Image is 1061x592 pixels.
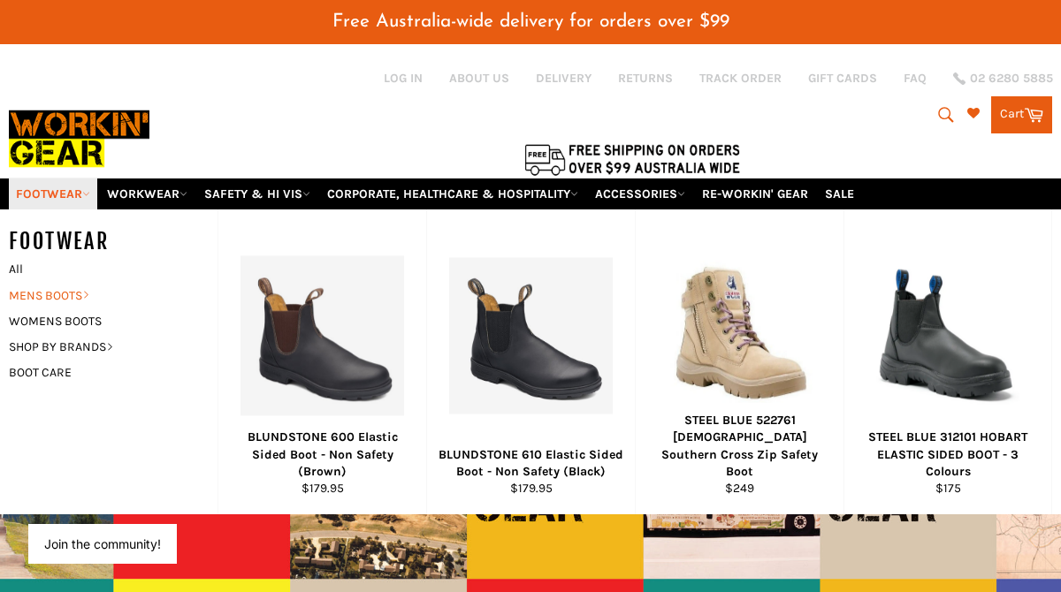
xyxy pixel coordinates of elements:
[856,429,1041,480] div: STEEL BLUE 312101 HOBART ELASTIC SIDED BOOT - 3 Colours
[218,209,426,514] a: BLUNDSTONE 600 Elastic Sided Boot - Non Safety (Brown) - Workin Gear BLUNDSTONE 600 Elastic Sided...
[588,178,692,209] a: ACCESSORIES
[647,412,833,480] div: STEEL BLUE 522761 [DEMOGRAPHIC_DATA] Southern Cross Zip Safety Boot
[970,72,1053,85] span: 02 6280 5885
[100,178,195,209] a: WORKWEAR
[618,70,673,87] a: RETURNS
[843,209,1052,514] a: STEEL BLUE 312101 HOBART ELASTIC SIDED BOOT - Workin' Gear STEEL BLUE 312101 HOBART ELASTIC SIDED...
[808,70,877,87] a: GIFT CARDS
[332,12,729,31] span: Free Australia-wide delivery for orders over $99
[197,178,317,209] a: SAFETY & HI VIS
[536,70,592,87] a: DELIVERY
[230,480,416,497] div: $179.95
[699,70,782,87] a: TRACK ORDER
[647,480,833,497] div: $249
[240,255,404,415] img: BLUNDSTONE 600 Elastic Sided Boot - Non Safety (Brown) - Workin Gear
[635,209,843,514] a: STEEL BLUE 522761 Ladies Southern Cross Zip Safety Boot - Workin Gear STEEL BLUE 522761 [DEMOGRAP...
[439,446,624,481] div: BLUNDSTONE 610 Elastic Sided Boot - Non Safety (Black)
[9,227,218,256] h5: FOOTWEAR
[9,178,97,209] a: FOOTWEAR
[904,70,927,87] a: FAQ
[320,178,585,209] a: CORPORATE, HEALTHCARE & HOSPITALITY
[449,70,509,87] a: ABOUT US
[522,140,743,178] img: Flat $9.95 shipping Australia wide
[953,72,1053,85] a: 02 6280 5885
[695,178,815,209] a: RE-WORKIN' GEAR
[991,96,1052,133] a: Cart
[818,178,861,209] a: SALE
[658,254,821,417] img: STEEL BLUE 522761 Ladies Southern Cross Zip Safety Boot - Workin Gear
[9,101,149,177] img: Workin Gear leaders in Workwear, Safety Boots, PPE, Uniforms. Australia's No.1 in Workwear
[866,263,1029,408] img: STEEL BLUE 312101 HOBART ELASTIC SIDED BOOT - Workin' Gear
[449,257,613,414] img: BLUNDSTONE 610 Elastic Sided Boot - Non Safety - Workin Gear
[856,480,1041,497] div: $175
[426,209,635,514] a: BLUNDSTONE 610 Elastic Sided Boot - Non Safety - Workin Gear BLUNDSTONE 610 Elastic Sided Boot - ...
[384,71,423,86] a: Log in
[44,536,161,551] button: Join the community!
[439,480,624,497] div: $179.95
[230,429,416,480] div: BLUNDSTONE 600 Elastic Sided Boot - Non Safety (Brown)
